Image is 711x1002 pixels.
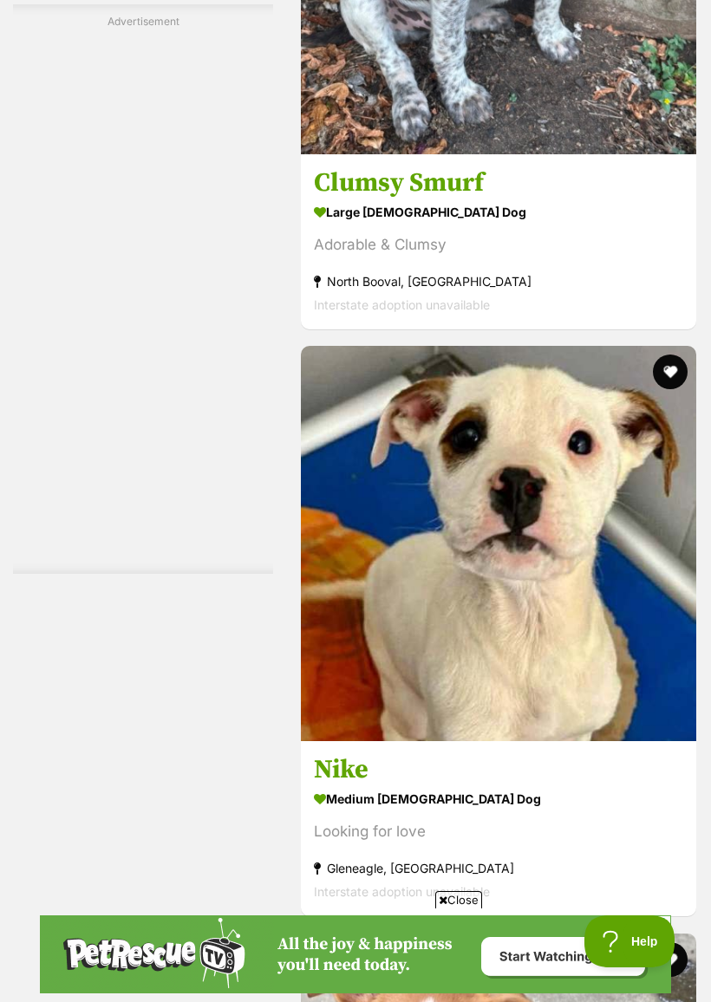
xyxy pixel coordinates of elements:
[584,915,676,967] iframe: Help Scout Beacon - Open
[314,297,490,312] span: Interstate adoption unavailable
[314,857,683,881] strong: Gleneagle, [GEOGRAPHIC_DATA]
[74,36,212,556] iframe: Advertisement
[314,199,683,224] strong: large [DEMOGRAPHIC_DATA] Dog
[13,4,273,574] div: Advertisement
[314,166,683,199] h3: Clumsy Smurf
[301,153,696,329] a: Clumsy Smurf large [DEMOGRAPHIC_DATA] Dog Adorable & Clumsy North Booval, [GEOGRAPHIC_DATA] Inter...
[314,885,490,900] span: Interstate adoption unavailable
[314,233,683,257] div: Adorable & Clumsy
[435,891,482,908] span: Close
[314,821,683,844] div: Looking for love
[301,741,696,917] a: Nike medium [DEMOGRAPHIC_DATA] Dog Looking for love Gleneagle, [GEOGRAPHIC_DATA] Interstate adopt...
[301,346,696,741] img: Nike - Jack Russell Terrier x Staffordshire Bull Terrier Dog
[314,787,683,812] strong: medium [DEMOGRAPHIC_DATA] Dog
[314,270,683,293] strong: North Booval, [GEOGRAPHIC_DATA]
[653,355,688,389] button: favourite
[40,915,671,993] iframe: Advertisement
[314,754,683,787] h3: Nike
